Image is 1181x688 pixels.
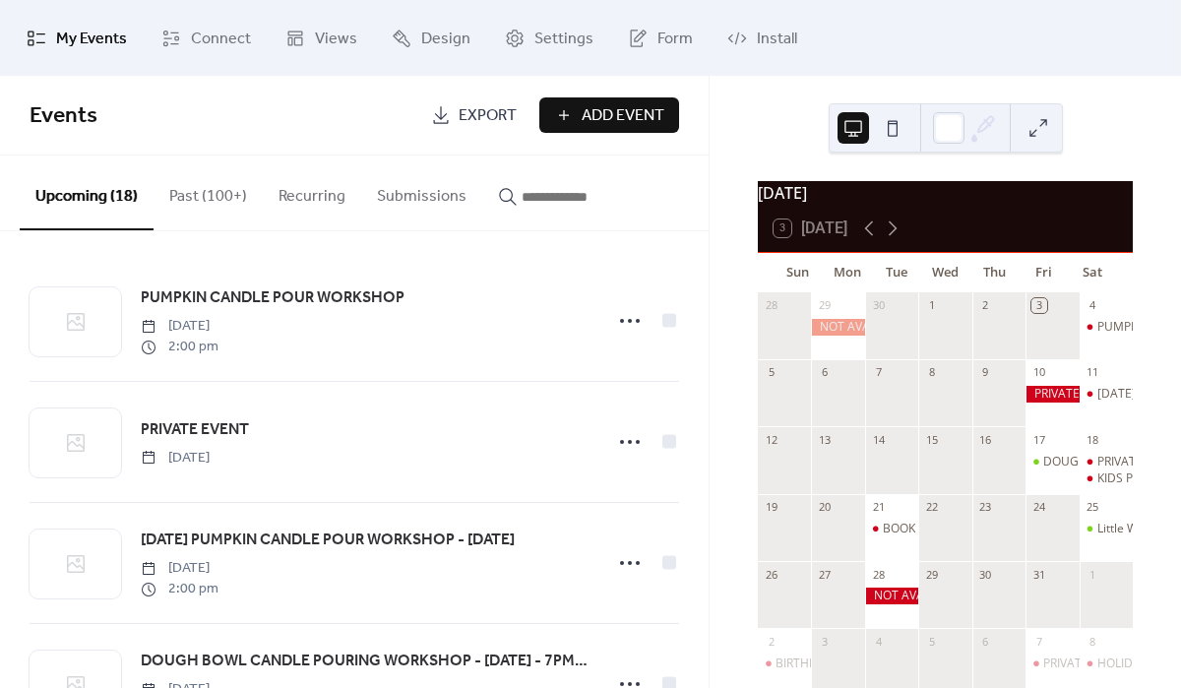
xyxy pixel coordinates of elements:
[1031,432,1046,447] div: 17
[56,24,127,54] span: My Events
[141,558,218,579] span: [DATE]
[924,500,939,515] div: 22
[764,634,778,649] div: 2
[978,634,993,649] div: 6
[865,588,918,604] div: NOT AVAILABLE
[872,253,921,292] div: Tue
[758,181,1133,205] div: [DATE]
[12,8,142,68] a: My Events
[871,365,886,380] div: 7
[141,285,404,311] a: PUMPKIN CANDLE POUR WORKSHOP
[361,156,482,228] button: Submissions
[1080,319,1133,336] div: PUMPKIN CANDLE POUR WORKSHOP
[757,24,797,54] span: Install
[147,8,266,68] a: Connect
[1086,298,1100,313] div: 4
[1086,567,1100,582] div: 1
[1097,470,1161,487] div: KIDS PARTY
[141,528,515,553] a: [DATE] PUMPKIN CANDLE POUR WORKSHOP - [DATE]
[764,500,778,515] div: 19
[978,298,993,313] div: 2
[1019,253,1068,292] div: Fri
[271,8,372,68] a: Views
[817,365,832,380] div: 6
[817,500,832,515] div: 20
[817,432,832,447] div: 13
[1080,454,1133,470] div: PRIVATE WORKSHOP
[764,567,778,582] div: 26
[534,24,593,54] span: Settings
[978,567,993,582] div: 30
[883,521,1002,537] div: BOOK CLUB MEET UP
[490,8,608,68] a: Settings
[774,253,823,292] div: Sun
[539,97,679,133] button: Add Event
[871,634,886,649] div: 4
[459,104,517,128] span: Export
[865,521,918,537] div: BOOK CLUB MEET UP
[823,253,872,292] div: Mon
[871,500,886,515] div: 21
[416,97,531,133] a: Export
[817,634,832,649] div: 3
[924,365,939,380] div: 8
[20,156,154,230] button: Upcoming (18)
[978,500,993,515] div: 23
[1068,253,1117,292] div: Sat
[30,94,97,138] span: Events
[924,634,939,649] div: 5
[1086,634,1100,649] div: 8
[817,567,832,582] div: 27
[1031,567,1046,582] div: 31
[1086,500,1100,515] div: 25
[263,156,361,228] button: Recurring
[1026,656,1079,672] div: PRIVATE HOLIDAY PARTY
[924,298,939,313] div: 1
[1026,454,1079,470] div: DOUGH BOWL CANDLE POURING WORKSHOP - FRI 17TH OCT - 7PM-9PM
[1026,386,1079,403] div: PRIVATE EVENT
[871,567,886,582] div: 28
[1080,470,1133,487] div: KIDS PARTY
[1080,386,1133,403] div: THANKSGIVING PUMPKIN CANDLE POUR WORKSHOP - SAT 11TH OCT
[764,298,778,313] div: 28
[154,156,263,228] button: Past (100+)
[871,432,886,447] div: 14
[1080,521,1133,537] div: Little Witches and Wizards Spell Jar Workshop - Saturday 25th Oct 11am -1.30pm
[1086,365,1100,380] div: 11
[811,319,864,336] div: NOT AVAILABLE
[141,529,515,552] span: [DATE] PUMPKIN CANDLE POUR WORKSHOP - [DATE]
[315,24,357,54] span: Views
[1031,634,1046,649] div: 7
[377,8,485,68] a: Design
[1031,365,1046,380] div: 10
[764,432,778,447] div: 12
[969,253,1019,292] div: Thu
[1031,298,1046,313] div: 3
[141,650,590,673] span: DOUGH BOWL CANDLE POURING WORKSHOP - [DATE] - 7PM-9PM
[1080,656,1133,672] div: HOLIDAY PORCH DUO WORKSHOP 6-9PM
[921,253,970,292] div: Wed
[1031,500,1046,515] div: 24
[141,579,218,599] span: 2:00 pm
[1043,656,1180,672] div: PRIVATE HOLIDAY PARTY
[191,24,251,54] span: Connect
[613,8,708,68] a: Form
[978,365,993,380] div: 9
[141,649,590,674] a: DOUGH BOWL CANDLE POURING WORKSHOP - [DATE] - 7PM-9PM
[582,104,664,128] span: Add Event
[1086,432,1100,447] div: 18
[141,448,210,469] span: [DATE]
[924,567,939,582] div: 29
[713,8,812,68] a: Install
[141,418,249,442] span: PRIVATE EVENT
[141,417,249,443] a: PRIVATE EVENT
[141,316,218,337] span: [DATE]
[758,656,811,672] div: BIRTHDAY PARTY
[871,298,886,313] div: 30
[776,656,871,672] div: BIRTHDAY PARTY
[924,432,939,447] div: 15
[421,24,470,54] span: Design
[141,337,218,357] span: 2:00 pm
[978,432,993,447] div: 16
